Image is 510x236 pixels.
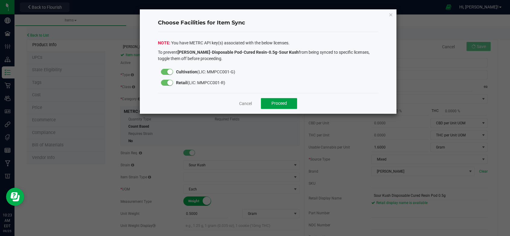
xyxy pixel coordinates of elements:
strong: [PERSON_NAME]-Disposable Pod-Cured Resin-0.5g-Sour Kush [178,50,299,55]
a: Cancel [239,100,252,107]
iframe: Resource center [6,188,24,206]
button: Proceed [261,98,297,109]
span: (LIC: MMPCC001-G) [176,69,235,74]
strong: Cultivation [176,69,197,74]
strong: Retail [176,80,188,85]
div: You have METRC API key(s) associated with the below licenses. [158,40,378,63]
p: To prevent from being synced to specific licenses, toggle them off before proceeding. [158,49,378,62]
span: (LIC: MMPCC001-R) [176,80,225,85]
h4: Choose Facilities for Item Sync [158,19,378,27]
span: Proceed [271,101,287,106]
button: Close modal [389,11,393,18]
